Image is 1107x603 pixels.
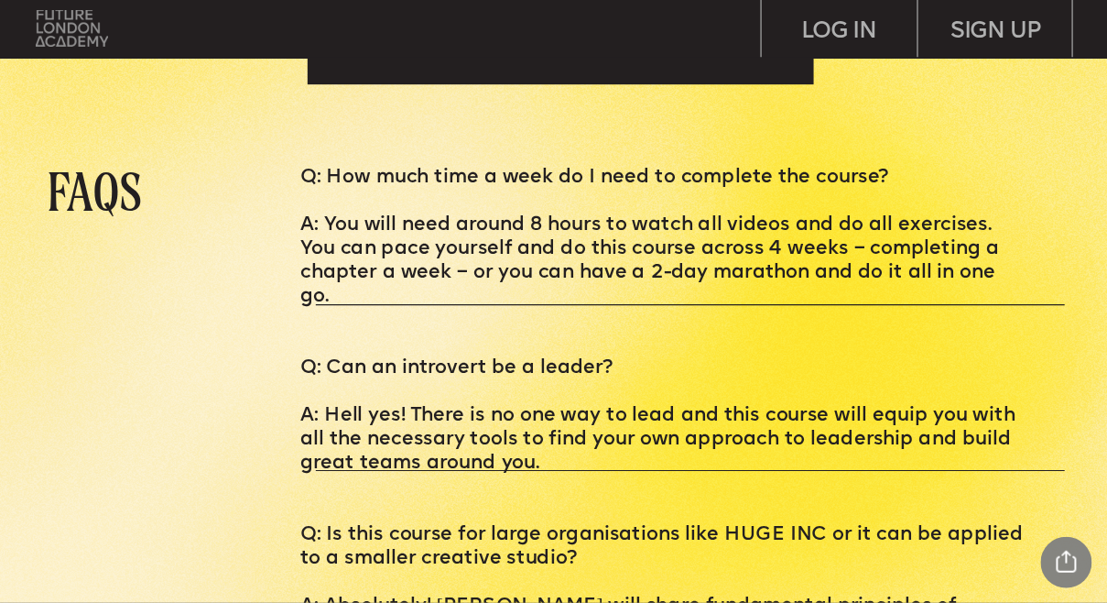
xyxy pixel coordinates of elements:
div: Share [1041,537,1092,588]
p: Q: Can an introvert be a leader? [300,356,1027,380]
p: A: Hell yes! There is no one way to lead and this course will equip you with all the necessary to... [300,404,1027,476]
p: A: You will need around 8 hours to watch all videos and do all exercises. You can pace yourself a... [300,214,1027,309]
p: Q: Is this course for large organisations like HUGE INC or it can be applied to a smaller creativ... [300,523,1027,571]
p: Q: How much time a week do I need to complete the course? [300,166,1027,190]
img: upload-bfdffa89-fac7-4f57-a443-c7c39906ba42.png [36,10,108,47]
p: FAQs [47,166,249,215]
